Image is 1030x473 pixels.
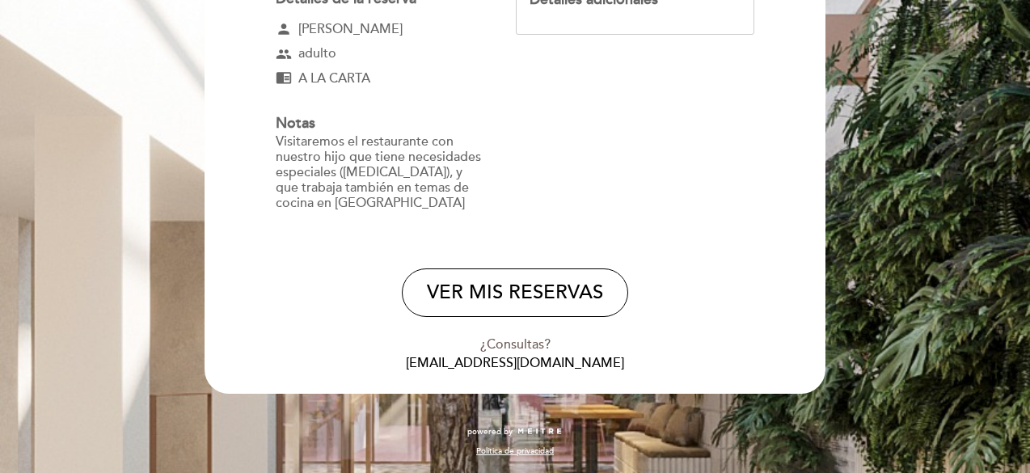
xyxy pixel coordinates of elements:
[476,446,554,457] a: Política de privacidad
[467,426,563,437] a: powered by
[298,20,403,39] span: [PERSON_NAME]
[276,21,292,37] span: person
[406,355,624,371] a: [EMAIL_ADDRESS][DOMAIN_NAME]
[402,268,628,317] button: VER MIS RESERVAS
[298,44,336,63] span: adulto
[216,336,814,354] div: ¿Consultas?
[276,70,292,86] span: chrome_reader_mode
[467,426,513,437] span: powered by
[276,46,292,62] span: group
[276,134,487,212] div: Visitaremos el restaurante con nuestro hijo que tiene necesidades especiales ([MEDICAL_DATA]), y ...
[298,70,370,88] span: A LA CARTA
[276,113,487,134] div: Notas
[517,428,563,436] img: MEITRE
